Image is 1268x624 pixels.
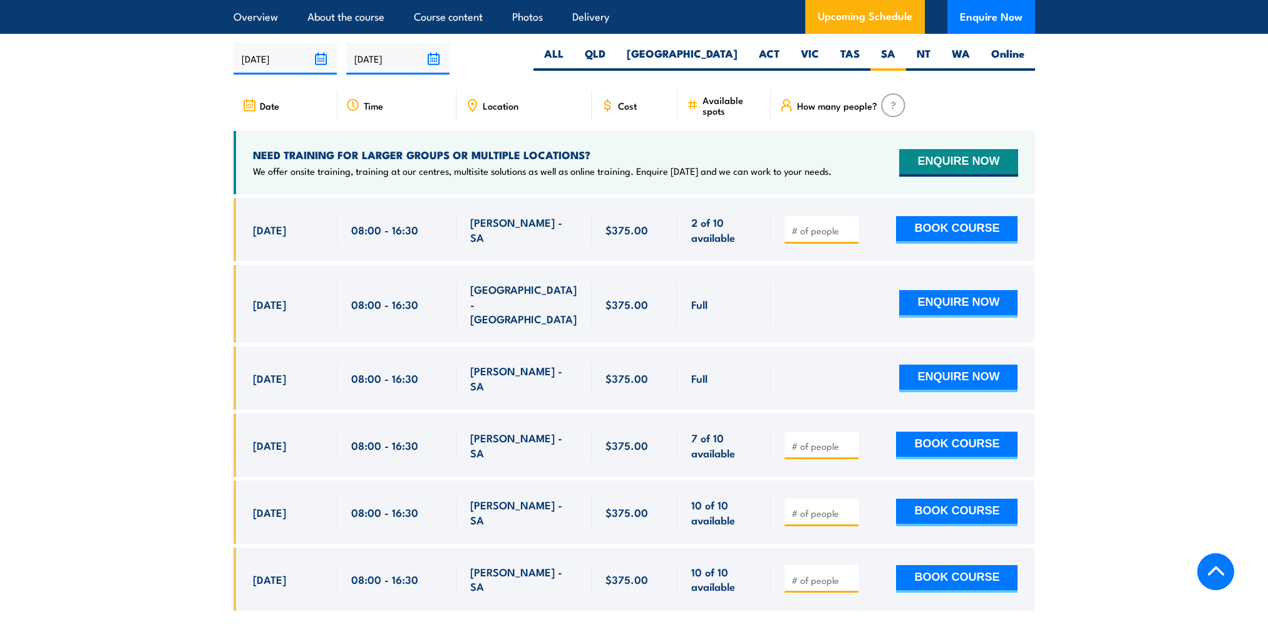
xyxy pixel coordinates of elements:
[533,46,574,71] label: ALL
[616,46,748,71] label: [GEOGRAPHIC_DATA]
[253,222,286,237] span: [DATE]
[253,148,832,162] h4: NEED TRAINING FOR LARGER GROUPS OR MULTIPLE LOCATIONS?
[253,572,286,586] span: [DATE]
[351,222,418,237] span: 08:00 - 16:30
[896,216,1018,244] button: BOOK COURSE
[253,165,832,177] p: We offer onsite training, training at our centres, multisite solutions as well as online training...
[703,95,762,116] span: Available spots
[364,100,383,111] span: Time
[470,497,578,527] span: [PERSON_NAME] - SA
[618,100,637,111] span: Cost
[253,438,286,452] span: [DATE]
[606,438,648,452] span: $375.00
[470,215,578,244] span: [PERSON_NAME] - SA
[748,46,790,71] label: ACT
[691,297,708,311] span: Full
[899,365,1018,392] button: ENQUIRE NOW
[253,371,286,385] span: [DATE]
[351,505,418,519] span: 08:00 - 16:30
[260,100,279,111] span: Date
[941,46,981,71] label: WA
[606,371,648,385] span: $375.00
[470,564,578,594] span: [PERSON_NAME] - SA
[896,432,1018,459] button: BOOK COURSE
[691,371,708,385] span: Full
[896,565,1018,593] button: BOOK COURSE
[870,46,906,71] label: SA
[791,440,854,452] input: # of people
[981,46,1035,71] label: Online
[896,499,1018,526] button: BOOK COURSE
[606,222,648,237] span: $375.00
[470,282,578,326] span: [GEOGRAPHIC_DATA] - [GEOGRAPHIC_DATA]
[691,564,757,594] span: 10 of 10 available
[351,297,418,311] span: 08:00 - 16:30
[899,149,1018,177] button: ENQUIRE NOW
[691,215,757,244] span: 2 of 10 available
[470,363,578,393] span: [PERSON_NAME] - SA
[234,43,337,75] input: From date
[253,297,286,311] span: [DATE]
[791,224,854,237] input: # of people
[346,43,450,75] input: To date
[797,100,877,111] span: How many people?
[830,46,870,71] label: TAS
[606,572,648,586] span: $375.00
[606,505,648,519] span: $375.00
[253,505,286,519] span: [DATE]
[483,100,518,111] span: Location
[899,290,1018,318] button: ENQUIRE NOW
[351,572,418,586] span: 08:00 - 16:30
[791,574,854,586] input: # of people
[691,497,757,527] span: 10 of 10 available
[606,297,648,311] span: $375.00
[574,46,616,71] label: QLD
[791,507,854,519] input: # of people
[906,46,941,71] label: NT
[351,438,418,452] span: 08:00 - 16:30
[351,371,418,385] span: 08:00 - 16:30
[470,430,578,460] span: [PERSON_NAME] - SA
[691,430,757,460] span: 7 of 10 available
[790,46,830,71] label: VIC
